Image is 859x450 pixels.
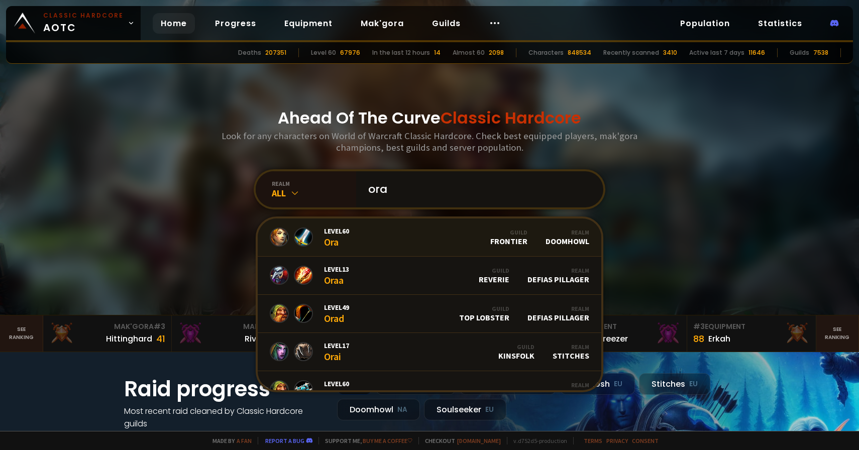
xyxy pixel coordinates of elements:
div: Realm [553,343,589,351]
h1: Raid progress [124,373,325,405]
div: Realm [546,229,589,236]
div: Defias Pillager [527,305,589,322]
div: Erkah [708,332,730,345]
div: All [272,187,356,199]
div: Guild [490,229,527,236]
div: 7538 [813,48,828,57]
div: Almost 60 [453,48,485,57]
small: NA [397,405,407,415]
a: Level49OradGuildTop LobsterRealmDefias Pillager [258,295,601,333]
span: # 3 [154,321,165,331]
span: Level 60 [324,379,349,388]
span: Made by [206,437,252,444]
div: Notafreezer [580,332,628,345]
div: Ora [324,227,349,248]
div: 67976 [340,48,360,57]
a: Population [672,13,738,34]
div: Guild [479,267,509,274]
a: Mak'gora [353,13,412,34]
span: Checkout [418,437,501,444]
div: Realm [527,305,589,312]
a: Guilds [424,13,469,34]
div: Level 60 [311,48,336,57]
a: Terms [584,437,602,444]
div: Doomhowl [337,399,420,420]
span: Level 60 [324,227,349,236]
span: # 3 [693,321,705,331]
div: In the last 12 hours [372,48,430,57]
a: Equipment [276,13,341,34]
div: Equipment [693,321,810,332]
small: EU [614,379,622,389]
div: Oraf [324,379,349,401]
a: Mak'Gora#3Hittinghard41 [43,315,172,352]
a: #3Equipment88Erkah [687,315,816,352]
div: Realm [527,381,589,389]
h4: Most recent raid cleaned by Classic Hardcore guilds [124,405,325,430]
div: realm [272,180,356,187]
input: Search a character... [362,171,591,207]
div: Stitches [553,343,589,361]
div: Stitches [639,373,710,395]
span: Support me, [318,437,412,444]
div: Oraa [324,265,349,286]
div: Defias Pillager [527,381,589,399]
div: Characters [528,48,564,57]
a: Report a bug [265,437,304,444]
div: Doomhowl [546,229,589,246]
div: Defias Pillager [527,267,589,284]
a: Level13OraaGuildReverieRealmDefias Pillager [258,257,601,295]
h1: Ahead Of The Curve [278,106,581,130]
a: Buy me a coffee [363,437,412,444]
div: Deaths [238,48,261,57]
span: v. d752d5 - production [507,437,567,444]
a: Home [153,13,195,34]
small: EU [689,379,698,389]
div: Hittinghard [106,332,152,345]
div: 11646 [748,48,765,57]
a: a fan [237,437,252,444]
div: Frontier [490,229,527,246]
span: AOTC [43,11,124,35]
a: [DOMAIN_NAME] [457,437,501,444]
div: Guild [498,343,534,351]
a: Privacy [606,437,628,444]
div: Orai [324,341,349,363]
div: Rivench [245,332,276,345]
div: 207351 [265,48,286,57]
span: Classic Hardcore [441,106,581,129]
div: Recently scanned [603,48,659,57]
div: Soulseeker [424,399,506,420]
div: Guild [459,305,509,312]
div: Active last 7 days [689,48,744,57]
div: Top Lobster [459,305,509,322]
small: Classic Hardcore [43,11,124,20]
div: Mak'Gora [178,321,294,332]
a: Mak'Gora#2Rivench100 [172,315,301,352]
small: EU [485,405,494,415]
span: Level 17 [324,341,349,350]
a: Classic HardcoreAOTC [6,6,141,40]
a: Statistics [750,13,810,34]
div: 2098 [489,48,504,57]
div: Reverie [479,267,509,284]
div: Kinsfolk [498,343,534,361]
div: Realm [527,267,589,274]
div: 41 [156,332,165,346]
a: Consent [632,437,659,444]
div: 848534 [568,48,591,57]
div: Mak'Gora [49,321,166,332]
div: Orad [324,303,349,324]
div: Guilds [790,48,809,57]
a: Level17OraiGuildKinsfolkRealmStitches [258,333,601,371]
h3: Look for any characters on World of Warcraft Classic Hardcore. Check best equipped players, mak'g... [218,130,641,153]
a: #2Equipment88Notafreezer [559,315,688,352]
div: 14 [434,48,441,57]
a: Progress [207,13,264,34]
span: Level 49 [324,303,349,312]
a: Level60OrafRealmDefias Pillager [258,371,601,409]
div: Equipment [565,321,681,332]
span: Level 13 [324,265,349,274]
a: Level60OraGuildFrontierRealmDoomhowl [258,218,601,257]
div: 3410 [663,48,677,57]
